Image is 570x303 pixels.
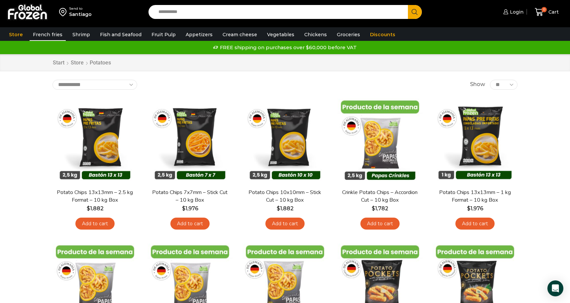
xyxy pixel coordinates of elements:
font: Add to cart [462,221,488,227]
a: Login [502,5,523,19]
font: Potato Chips 10x10mm – Stick Cut – 10 kg Box [248,189,321,204]
font: Fish and Seafood [100,32,142,38]
nav: Breadcrumb [52,59,111,67]
font: $ [372,205,375,212]
a: Groceries [333,28,363,41]
a: Potato Chips 13x13mm – 2.5 kg Format – 10 kg Box [57,189,133,204]
a: 0 Cart [530,4,563,20]
font: Login [510,9,523,15]
font: Add to cart [367,221,393,227]
button: Search button [408,5,422,19]
font: Potato Chips 7x7mm – Stick Cut – 10 kg Box [152,189,228,204]
a: Store [70,59,84,67]
font: 1,976 [470,205,483,212]
font: Potatoes [90,59,111,66]
font: Cream cheese [223,32,257,38]
select: Store order [52,80,137,90]
a: Start [52,59,65,67]
font: Shrimp [72,32,90,38]
font: Discounts [370,32,395,38]
a: French fries [30,28,66,41]
a: Add to cart: “Potato Chips 10x10mm - Stick Cut - 10 kg Box” [265,218,305,230]
font: $ [467,205,470,212]
font: Vegetables [267,32,294,38]
a: Potato Chips 10x10mm – Stick Cut – 10 kg Box [247,189,323,204]
a: Appetizers [182,28,216,41]
font: 1,882 [280,205,294,212]
a: Potato Chips 7x7mm – Stick Cut – 10 kg Box [152,189,228,204]
font: Chickens [304,32,327,38]
font: Santiago [69,11,92,17]
a: Chickens [301,28,330,41]
font: Show [470,81,485,87]
font: $ [87,205,90,212]
font: 1,976 [185,205,198,212]
font: Store [71,59,84,66]
img: address-field-icon.svg [59,6,69,18]
font: Add to cart [177,221,203,227]
a: Crinkle Potato Chips – Accordion Cut – 10 kg Box [342,189,418,204]
a: Discounts [367,28,399,41]
a: Fish and Seafood [97,28,145,41]
font: Crinkle Potato Chips – Accordion Cut – 10 kg Box [342,189,418,204]
a: Add to cart: “Potato Chips 7x7mm - Stick Cut - 10 kg Box” [170,218,210,230]
a: Cream cheese [219,28,260,41]
a: Fruit Pulp [148,28,179,41]
a: Add to cart: “Potato Chips 13x13mm - 1 kg Format - 10 kg Box” [455,218,495,230]
font: Appetizers [186,32,213,38]
font: Start [53,59,64,66]
a: Add to cart: “Potato Chips 13x13mm - 2.5 kg Format - 10 kg Box” [75,218,115,230]
a: Add to cart: “Crinkle Potato Chips - Accordion Cut - 10 kg Box” [360,218,400,230]
font: $ [277,205,280,212]
a: Potato Chips 13x13mm – 1 kg Format – 10 kg Box [437,189,513,204]
font: Groceries [337,32,360,38]
font: Fruit Pulp [151,32,176,38]
div: Open Intercom Messenger [547,280,563,296]
font: Cart [548,9,559,15]
a: Shrimp [69,28,93,41]
font: French fries [33,32,62,38]
a: Store [6,28,26,41]
font: 0 [543,8,545,11]
a: Vegetables [264,28,298,41]
font: Add to cart [272,221,298,227]
font: Potato Chips 13x13mm – 1 kg Format – 10 kg Box [439,189,511,204]
font: $ [182,205,185,212]
font: Add to cart [82,221,108,227]
font: Store [9,32,23,38]
font: Send to [69,6,82,11]
font: 1,882 [90,205,104,212]
font: 1,782 [375,205,388,212]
